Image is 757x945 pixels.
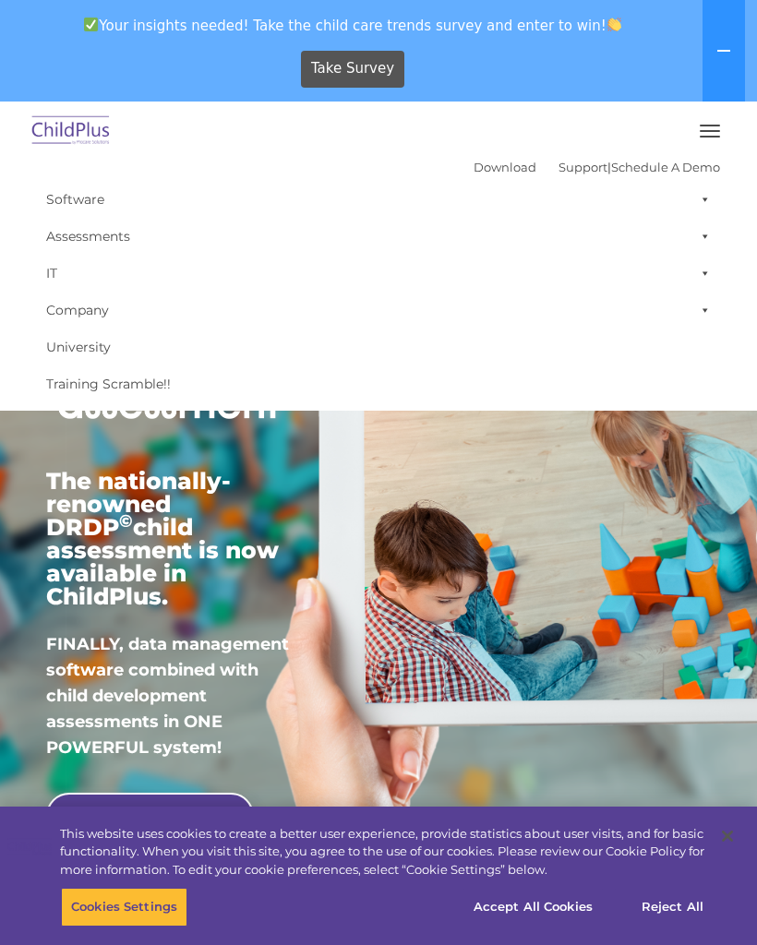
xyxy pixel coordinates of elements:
[46,793,254,839] a: BOOK A DISCOVERY CALL
[7,7,699,43] span: Your insights needed! Take the child care trends survey and enter to win!
[37,218,720,255] a: Assessments
[60,825,704,879] div: This website uses cookies to create a better user experience, provide statistics about user visit...
[46,467,279,610] span: The nationally-renowned DRDP child assessment is now available in ChildPlus.
[611,160,720,174] a: Schedule A Demo
[84,18,98,31] img: ✅
[707,816,748,856] button: Close
[28,110,114,153] img: ChildPlus by Procare Solutions
[607,18,621,31] img: 👏
[61,888,187,927] button: Cookies Settings
[301,51,405,88] a: Take Survey
[474,160,720,174] font: |
[311,53,394,85] span: Take Survey
[615,888,730,927] button: Reject All
[46,634,289,758] span: FINALLY, data management software combined with child development assessments in ONE POWERFUL sys...
[37,181,720,218] a: Software
[37,365,720,402] a: Training Scramble!!
[37,329,720,365] a: University
[119,510,133,532] sup: ©
[463,888,603,927] button: Accept All Cookies
[37,255,720,292] a: IT
[37,292,720,329] a: Company
[474,160,536,174] a: Download
[559,160,607,174] a: Support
